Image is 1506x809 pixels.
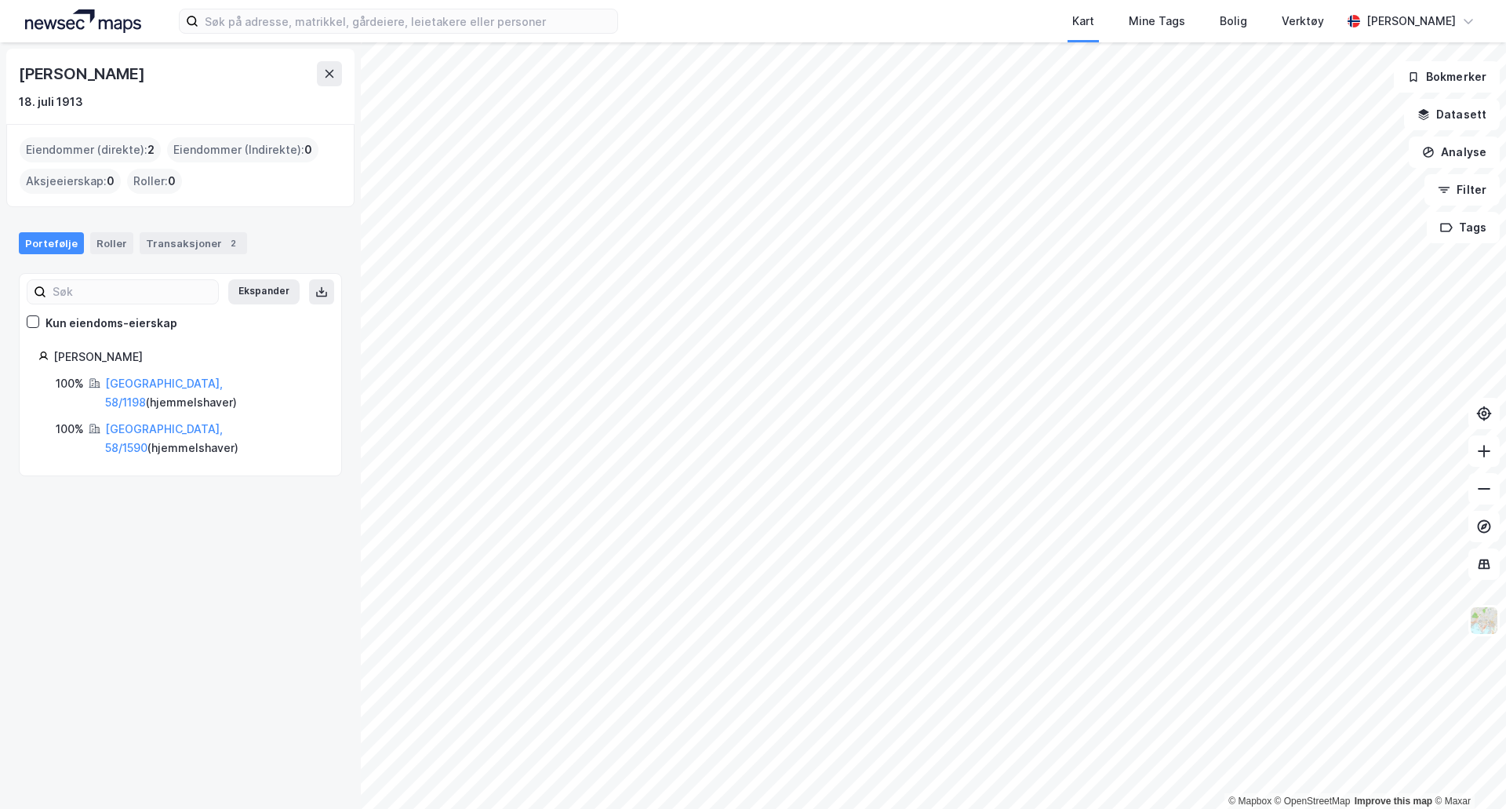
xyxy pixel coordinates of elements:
[1072,12,1094,31] div: Kart
[1469,606,1499,636] img: Z
[1427,212,1500,243] button: Tags
[228,279,300,304] button: Ekspander
[1424,174,1500,206] button: Filter
[1428,734,1506,809] div: Kontrollprogram for chat
[147,140,155,159] span: 2
[45,314,177,333] div: Kun eiendoms-eierskap
[1366,12,1456,31] div: [PERSON_NAME]
[107,172,115,191] span: 0
[1404,99,1500,130] button: Datasett
[127,169,182,194] div: Roller :
[20,137,161,162] div: Eiendommer (direkte) :
[225,235,241,251] div: 2
[19,93,83,111] div: 18. juli 1913
[304,140,312,159] span: 0
[1129,12,1185,31] div: Mine Tags
[1428,734,1506,809] iframe: Chat Widget
[105,377,223,409] a: [GEOGRAPHIC_DATA], 58/1198
[198,9,617,33] input: Søk på adresse, matrikkel, gårdeiere, leietakere eller personer
[53,348,322,366] div: [PERSON_NAME]
[105,422,223,454] a: [GEOGRAPHIC_DATA], 58/1590
[20,169,121,194] div: Aksjeeierskap :
[1275,796,1351,807] a: OpenStreetMap
[140,232,247,254] div: Transaksjoner
[56,374,84,393] div: 100%
[1282,12,1324,31] div: Verktøy
[19,232,84,254] div: Portefølje
[167,137,318,162] div: Eiendommer (Indirekte) :
[1220,12,1247,31] div: Bolig
[25,9,141,33] img: logo.a4113a55bc3d86da70a041830d287a7e.svg
[90,232,133,254] div: Roller
[168,172,176,191] span: 0
[1228,796,1271,807] a: Mapbox
[56,420,84,439] div: 100%
[1355,796,1432,807] a: Improve this map
[19,61,147,86] div: [PERSON_NAME]
[46,280,218,304] input: Søk
[1409,137,1500,168] button: Analyse
[1394,61,1500,93] button: Bokmerker
[105,374,322,412] div: ( hjemmelshaver )
[105,420,322,457] div: ( hjemmelshaver )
